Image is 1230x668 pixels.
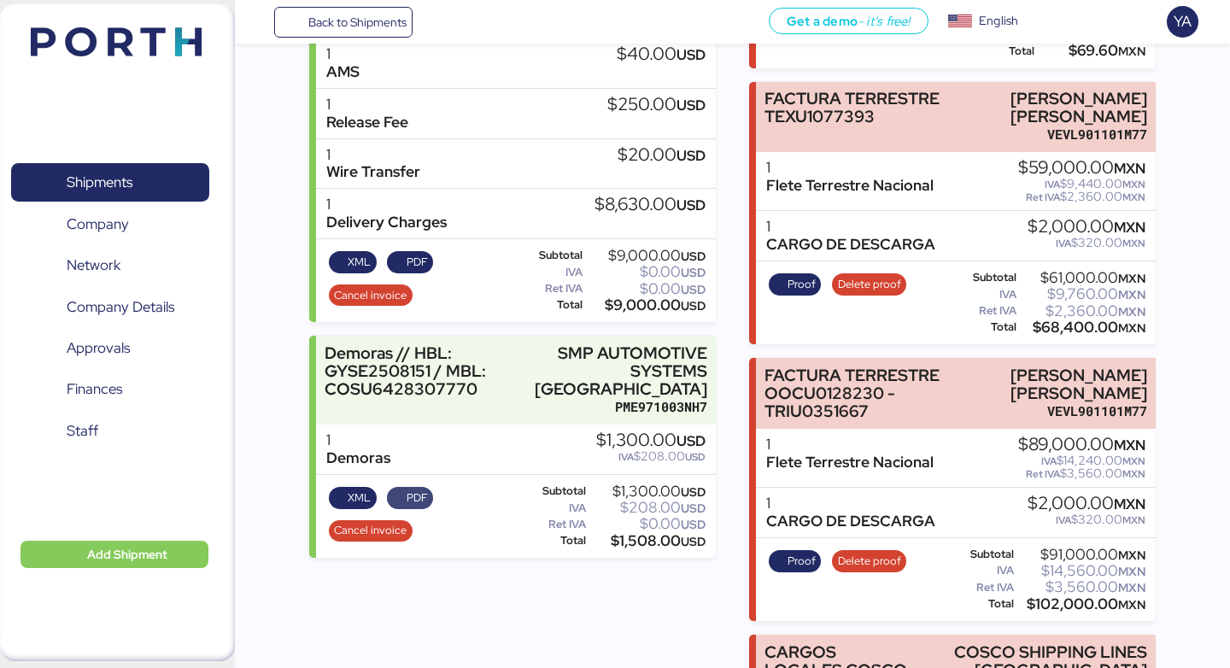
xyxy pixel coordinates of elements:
span: MXN [1122,513,1145,527]
span: Proof [788,275,816,294]
span: MXN [1118,597,1145,612]
span: MXN [1118,548,1145,563]
span: MXN [1118,320,1145,336]
span: Proof [788,552,816,571]
span: MXN [1114,159,1145,178]
span: Back to Shipments [308,12,407,32]
button: Proof [769,550,822,572]
div: Subtotal [521,249,583,261]
div: $320.00 [1028,237,1145,249]
span: XML [348,489,371,507]
span: MXN [1122,237,1145,250]
div: 1 [326,196,447,214]
div: Total [961,598,1014,610]
span: MXN [1118,304,1145,319]
div: Demoras // HBL: GYSE2508151 / MBL: COSU6428307770 [325,344,521,398]
div: Total [521,299,583,311]
span: IVA [1056,513,1071,527]
button: Delete proof [832,550,906,572]
div: Subtotal [521,485,586,497]
div: $8,630.00 [594,196,706,214]
div: 1 [326,431,390,449]
div: VEVL901101M77 [963,126,1147,144]
div: $14,240.00 [1018,454,1145,467]
div: AMS [326,63,360,81]
span: XML [348,253,371,272]
div: Ret IVA [961,582,1014,594]
span: USD [676,196,706,214]
span: Ret IVA [1026,467,1060,481]
span: IVA [1041,454,1057,468]
div: $9,000.00 [586,249,706,262]
button: Cancel invoice [329,520,413,542]
div: Delivery Charges [326,214,447,231]
span: MXN [1122,190,1145,204]
div: IVA [961,289,1017,301]
div: $3,560.00 [1017,581,1145,594]
div: 1 [766,436,934,454]
div: IVA [521,267,583,278]
div: IVA [961,565,1014,577]
div: CARGO DE DESCARGA [766,513,935,530]
div: $69.60 [1038,44,1145,57]
div: $0.00 [586,283,706,296]
span: MXN [1118,580,1145,595]
span: Cancel invoice [334,521,407,540]
div: $1,508.00 [589,535,706,548]
div: SMP AUTOMOTIVE SYSTEMS [GEOGRAPHIC_DATA] [530,344,707,398]
span: Ret IVA [1026,190,1060,204]
span: MXN [1118,271,1145,286]
div: $250.00 [607,96,706,114]
button: Proof [769,273,822,296]
span: Shipments [67,170,132,195]
div: $89,000.00 [1018,436,1145,454]
div: FACTURA TERRESTRE TEXU1077393 [764,90,956,126]
span: Finances [67,377,122,401]
div: $61,000.00 [1020,272,1145,284]
span: Delete proof [838,552,901,571]
div: $2,000.00 [1028,495,1145,513]
button: XML [329,251,377,273]
span: Cancel invoice [334,286,407,305]
span: Staff [67,419,98,443]
div: 1 [326,96,408,114]
span: MXN [1122,454,1145,468]
span: MXN [1118,44,1145,59]
span: PDF [407,253,428,272]
button: XML [329,487,377,509]
div: $9,440.00 [1018,178,1145,190]
span: USD [681,501,706,516]
div: Subtotal [961,548,1014,560]
span: USD [681,282,706,297]
a: Company Details [11,287,209,326]
div: $2,360.00 [1020,305,1145,318]
span: USD [685,450,706,464]
div: 1 [766,218,935,236]
div: $3,560.00 [1018,467,1145,480]
span: MXN [1114,218,1145,237]
a: Shipments [11,163,209,202]
div: $208.00 [589,501,706,514]
span: MXN [1118,287,1145,302]
button: PDF [387,251,433,273]
div: $102,000.00 [1017,598,1145,611]
a: Finances [11,370,209,409]
div: $320.00 [1028,513,1145,526]
div: $91,000.00 [1017,548,1145,561]
span: IVA [618,450,634,464]
span: Add Shipment [87,544,167,565]
div: FACTURA TERRESTRE OOCU0128230 - TRIU0351667 [764,366,990,420]
div: $1,300.00 [596,431,706,450]
span: MXN [1122,178,1145,191]
div: English [979,12,1018,30]
a: Company [11,204,209,243]
div: Release Fee [326,114,408,132]
div: $68,400.00 [1020,321,1145,334]
button: Menu [245,8,274,37]
span: USD [676,96,706,114]
div: Ret IVA [521,283,583,295]
div: 1 [766,159,934,177]
div: VEVL901101M77 [998,402,1147,420]
button: Add Shipment [20,541,208,568]
div: [PERSON_NAME] [PERSON_NAME] [998,366,1147,402]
